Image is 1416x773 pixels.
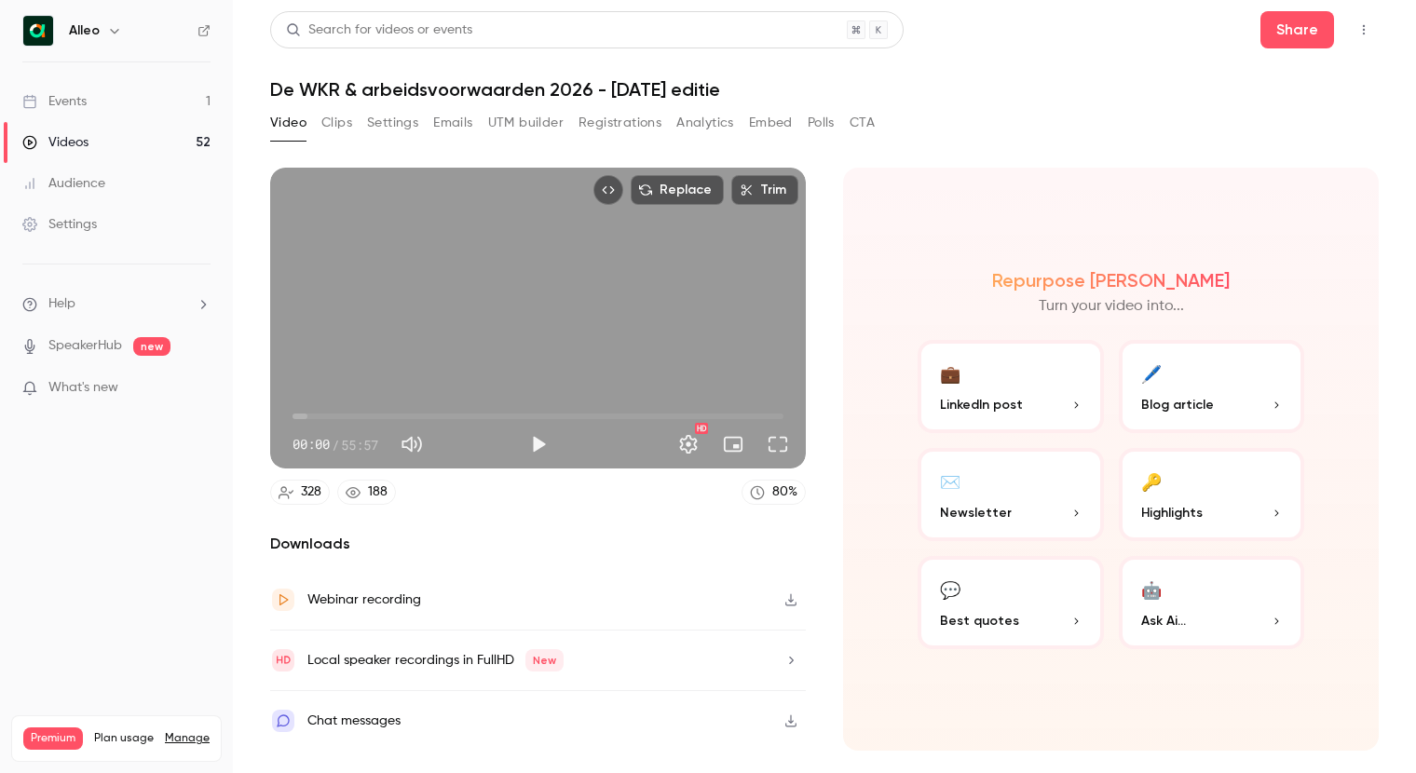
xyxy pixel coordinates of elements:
button: Settings [367,108,418,138]
button: Emails [433,108,472,138]
button: 🖊️Blog article [1119,340,1305,433]
button: Share [1260,11,1334,48]
button: Play [520,426,557,463]
button: Full screen [759,426,796,463]
li: help-dropdown-opener [22,294,211,314]
div: 💬 [940,575,960,603]
button: CTA [850,108,875,138]
button: Trim [731,175,798,205]
h6: Alleo [69,21,100,40]
span: Highlights [1141,503,1203,522]
button: 🤖Ask Ai... [1119,556,1305,649]
img: Alleo [23,16,53,46]
div: 🤖 [1141,575,1162,603]
div: Events [22,92,87,111]
button: Clips [321,108,352,138]
div: Search for videos or events [286,20,472,40]
span: 55:57 [341,435,378,454]
iframe: Noticeable Trigger [188,380,211,397]
div: ✉️ [940,467,960,495]
button: Top Bar Actions [1349,15,1379,45]
button: ✉️Newsletter [918,448,1104,541]
div: 80 % [772,482,797,502]
div: 328 [301,482,321,502]
span: What's new [48,378,118,398]
button: Embed [749,108,793,138]
a: Manage [165,731,210,746]
button: Analytics [676,108,734,138]
button: 💼LinkedIn post [918,340,1104,433]
button: Registrations [579,108,661,138]
div: HD [695,423,708,434]
div: 🔑 [1141,467,1162,495]
span: LinkedIn post [940,395,1023,414]
a: 80% [742,480,806,505]
button: Polls [808,108,835,138]
div: Webinar recording [307,589,421,611]
button: UTM builder [488,108,564,138]
div: 💼 [940,359,960,387]
span: New [525,649,564,671]
div: 🖊️ [1141,359,1162,387]
span: Blog article [1141,395,1214,414]
button: Replace [631,175,724,205]
div: Audience [22,174,105,193]
a: 188 [337,480,396,505]
span: Premium [23,727,83,750]
h2: Downloads [270,533,806,555]
a: 328 [270,480,330,505]
span: 00:00 [293,435,330,454]
button: 💬Best quotes [918,556,1104,649]
button: Video [270,108,306,138]
button: Embed video [593,175,623,205]
h2: Repurpose [PERSON_NAME] [992,269,1230,292]
p: Turn your video into... [1039,295,1184,318]
div: 188 [368,482,388,502]
span: Plan usage [94,731,154,746]
button: Turn on miniplayer [715,426,752,463]
span: new [133,337,170,356]
span: Help [48,294,75,314]
h1: De WKR & arbeidsvoorwaarden 2026 - [DATE] editie [270,78,1379,101]
div: Settings [22,215,97,234]
span: / [332,435,339,454]
button: 🔑Highlights [1119,448,1305,541]
div: Chat messages [307,710,401,732]
div: Videos [22,133,88,152]
span: Newsletter [940,503,1012,522]
span: Ask Ai... [1141,611,1186,631]
button: Mute [393,426,430,463]
span: Best quotes [940,611,1019,631]
button: Settings [670,426,707,463]
div: Local speaker recordings in FullHD [307,649,564,671]
a: SpeakerHub [48,336,122,356]
div: 00:00 [293,435,378,454]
